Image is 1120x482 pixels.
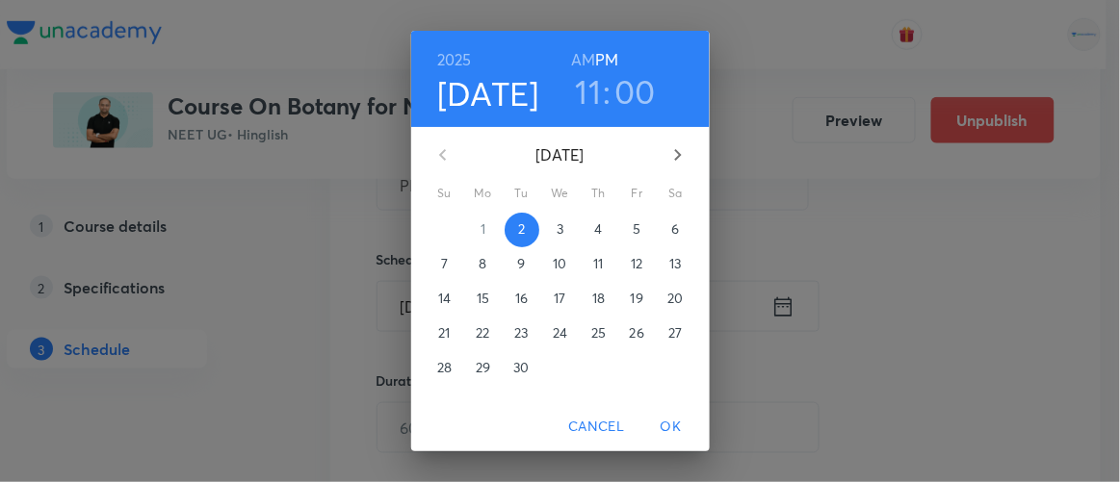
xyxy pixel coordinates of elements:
p: 20 [667,289,683,308]
p: 26 [630,323,644,342]
button: 19 [620,282,655,317]
button: 24 [543,317,578,351]
p: 23 [514,323,528,342]
p: 6 [671,219,679,239]
p: 18 [592,289,605,308]
button: 7 [428,247,462,282]
button: 26 [620,317,655,351]
span: Cancel [568,415,624,439]
button: 29 [466,351,501,386]
span: Mo [466,184,501,203]
button: 30 [505,351,539,386]
button: 23 [505,317,539,351]
p: 29 [476,358,490,377]
p: 2 [518,219,525,239]
button: 00 [615,71,657,112]
p: 16 [515,289,528,308]
span: Sa [659,184,693,203]
p: [DATE] [466,143,655,166]
button: 21 [428,317,462,351]
span: Fr [620,184,655,203]
p: 28 [437,358,452,377]
button: 13 [659,247,693,282]
span: Su [428,184,462,203]
button: 28 [428,351,462,386]
p: 22 [476,323,489,342]
button: 4 [582,213,616,247]
button: 2025 [437,46,472,73]
button: 2 [505,213,539,247]
button: Cancel [560,409,632,444]
p: 19 [631,289,643,308]
button: 15 [466,282,501,317]
p: 25 [591,323,606,342]
p: 4 [594,219,602,239]
button: [DATE] [437,73,539,114]
button: 10 [543,247,578,282]
button: PM [595,46,618,73]
p: 17 [554,289,565,308]
button: 6 [659,213,693,247]
span: Th [582,184,616,203]
button: AM [571,46,595,73]
p: 14 [438,289,451,308]
p: 10 [553,254,566,273]
p: 8 [479,254,486,273]
p: 5 [633,219,640,239]
p: 7 [441,254,448,273]
button: 3 [543,213,578,247]
p: 21 [438,323,450,342]
button: 12 [620,247,655,282]
p: 24 [553,323,567,342]
p: 9 [517,254,525,273]
button: 27 [659,317,693,351]
p: 15 [477,289,489,308]
p: 11 [593,254,603,273]
span: We [543,184,578,203]
button: 5 [620,213,655,247]
button: 20 [659,282,693,317]
p: 3 [557,219,563,239]
button: 14 [428,282,462,317]
p: 27 [668,323,682,342]
button: 9 [505,247,539,282]
button: 11 [576,71,602,112]
button: 8 [466,247,501,282]
button: 25 [582,317,616,351]
span: OK [648,415,694,439]
span: Tu [505,184,539,203]
h3: : [603,71,611,112]
p: 30 [513,358,529,377]
button: 18 [582,282,616,317]
p: 13 [669,254,681,273]
button: 17 [543,282,578,317]
p: 12 [631,254,642,273]
button: 16 [505,282,539,317]
button: 22 [466,317,501,351]
button: 11 [582,247,616,282]
button: OK [640,409,702,444]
